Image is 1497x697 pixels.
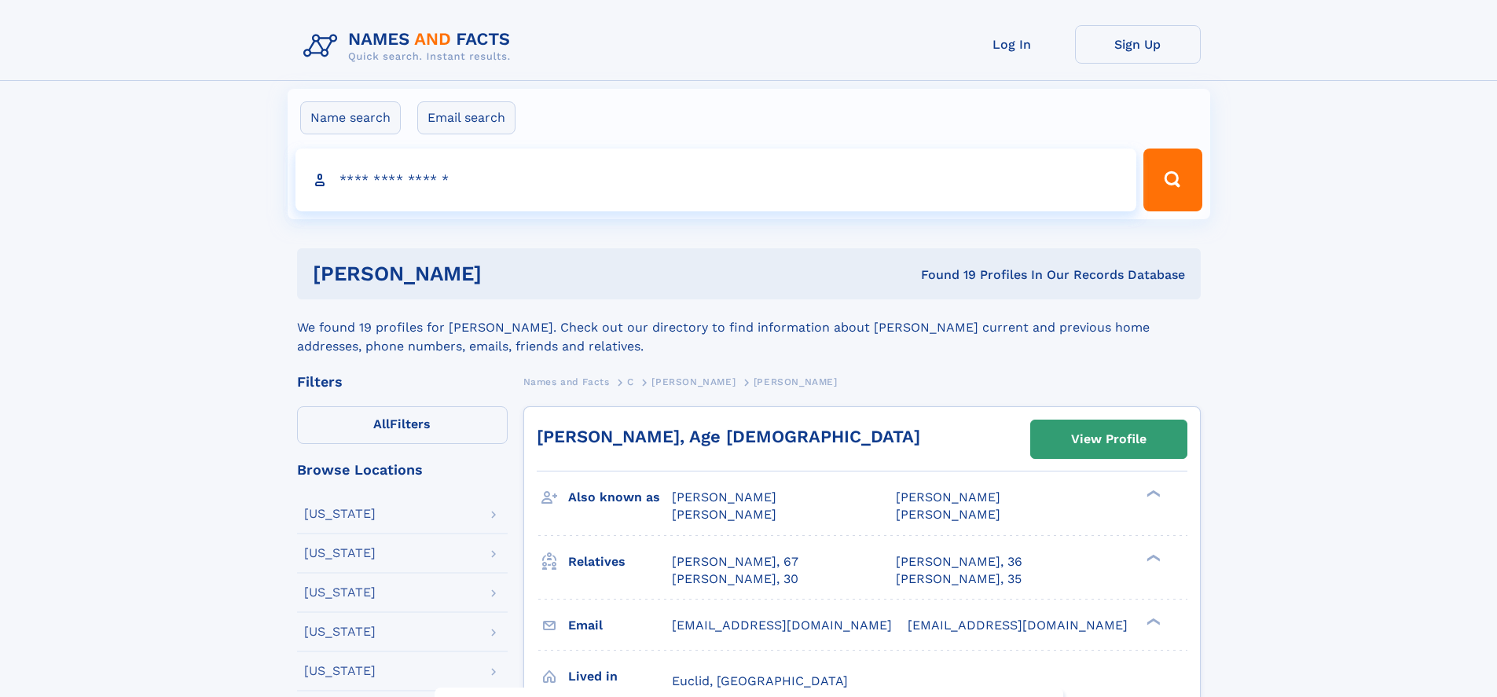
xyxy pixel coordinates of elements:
[304,625,376,638] div: [US_STATE]
[568,484,672,511] h3: Also known as
[304,586,376,599] div: [US_STATE]
[297,25,523,68] img: Logo Names and Facts
[949,25,1075,64] a: Log In
[304,547,376,559] div: [US_STATE]
[1143,489,1161,499] div: ❯
[1143,552,1161,563] div: ❯
[1075,25,1201,64] a: Sign Up
[1071,421,1147,457] div: View Profile
[300,101,401,134] label: Name search
[297,375,508,389] div: Filters
[313,264,702,284] h1: [PERSON_NAME]
[523,372,610,391] a: Names and Facts
[373,416,390,431] span: All
[651,376,736,387] span: [PERSON_NAME]
[568,663,672,690] h3: Lived in
[627,376,634,387] span: C
[537,427,920,446] a: [PERSON_NAME], Age [DEMOGRAPHIC_DATA]
[701,266,1185,284] div: Found 19 Profiles In Our Records Database
[297,463,508,477] div: Browse Locations
[1143,616,1161,626] div: ❯
[295,149,1137,211] input: search input
[672,618,892,633] span: [EMAIL_ADDRESS][DOMAIN_NAME]
[304,665,376,677] div: [US_STATE]
[568,612,672,639] h3: Email
[672,570,798,588] a: [PERSON_NAME], 30
[896,490,1000,504] span: [PERSON_NAME]
[1143,149,1202,211] button: Search Button
[908,618,1128,633] span: [EMAIL_ADDRESS][DOMAIN_NAME]
[896,553,1022,570] a: [PERSON_NAME], 36
[627,372,634,391] a: C
[651,372,736,391] a: [PERSON_NAME]
[1031,420,1187,458] a: View Profile
[417,101,516,134] label: Email search
[568,548,672,575] h3: Relatives
[672,553,798,570] a: [PERSON_NAME], 67
[672,507,776,522] span: [PERSON_NAME]
[297,299,1201,356] div: We found 19 profiles for [PERSON_NAME]. Check out our directory to find information about [PERSON...
[297,406,508,444] label: Filters
[304,508,376,520] div: [US_STATE]
[896,507,1000,522] span: [PERSON_NAME]
[754,376,838,387] span: [PERSON_NAME]
[896,570,1022,588] a: [PERSON_NAME], 35
[672,490,776,504] span: [PERSON_NAME]
[672,673,848,688] span: Euclid, [GEOGRAPHIC_DATA]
